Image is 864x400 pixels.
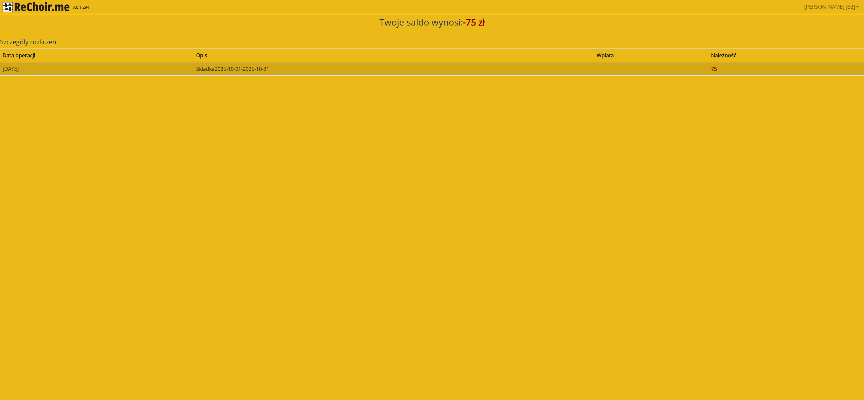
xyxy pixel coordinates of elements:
[3,17,861,28] h3: Twoje saldo wynosi:
[196,51,592,59] div: Opis
[73,4,89,11] span: v.0.1.294
[194,62,594,76] td: Składka2025-10-01-2025-10-31
[3,51,191,59] div: Data operacji
[802,0,861,13] a: [PERSON_NAME] [B2]
[463,16,485,28] span: -75 zł
[3,2,69,12] img: rekłajer mi
[711,51,861,59] div: Należność
[597,51,706,59] div: Wpłata
[711,65,717,72] span: 75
